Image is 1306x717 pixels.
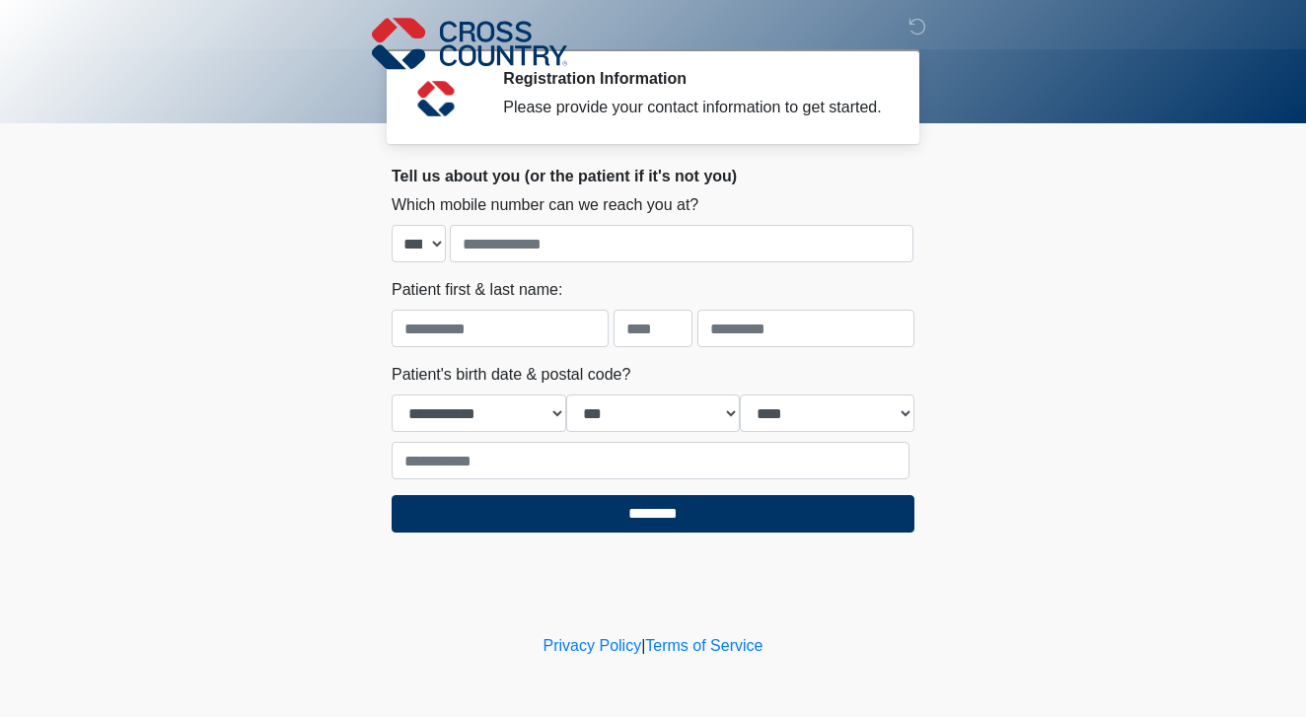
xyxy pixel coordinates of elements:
a: Privacy Policy [544,637,642,654]
h2: Tell us about you (or the patient if it's not you) [392,167,914,185]
label: Patient's birth date & postal code? [392,363,630,387]
img: Cross Country Logo [372,15,567,72]
a: Terms of Service [645,637,762,654]
img: Agent Avatar [406,69,466,128]
label: Which mobile number can we reach you at? [392,193,698,217]
label: Patient first & last name: [392,278,562,302]
div: Please provide your contact information to get started. [503,96,885,119]
a: | [641,637,645,654]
